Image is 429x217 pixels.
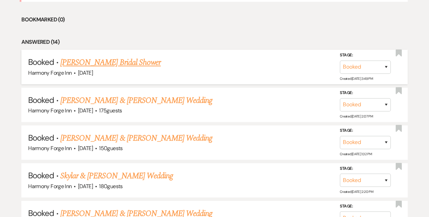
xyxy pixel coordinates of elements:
label: Stage: [340,127,391,134]
label: Stage: [340,165,391,172]
span: [DATE] [78,107,93,114]
span: Harmony Forge Inn [28,145,72,152]
li: Bookmarked (0) [21,15,408,24]
label: Stage: [340,89,391,97]
span: Harmony Forge Inn [28,69,72,76]
span: Booked [28,170,54,181]
span: Harmony Forge Inn [28,107,72,114]
li: Answered (14) [21,38,408,47]
span: Created: [DATE] 2:07 PM [340,114,373,119]
label: Stage: [340,203,391,210]
span: [DATE] [78,183,93,190]
span: Created: [DATE] 3:49 PM [340,76,373,80]
span: Harmony Forge Inn [28,183,72,190]
span: [DATE] [78,145,93,152]
span: Created: [DATE] 2:20 PM [340,189,373,194]
span: [DATE] [78,69,93,76]
a: [PERSON_NAME] & [PERSON_NAME] Wedding [60,94,212,107]
span: Booked [28,132,54,143]
label: Stage: [340,52,391,59]
a: Skylar & [PERSON_NAME] Wedding [60,170,173,182]
a: [PERSON_NAME] & [PERSON_NAME] Wedding [60,132,212,144]
span: Booked [28,57,54,67]
span: 175 guests [99,107,122,114]
span: Booked [28,95,54,105]
span: 180 guests [99,183,122,190]
span: Created: [DATE] 1:32 PM [340,152,372,156]
span: 150 guests [99,145,122,152]
a: [PERSON_NAME] Bridal Shower [60,56,161,69]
